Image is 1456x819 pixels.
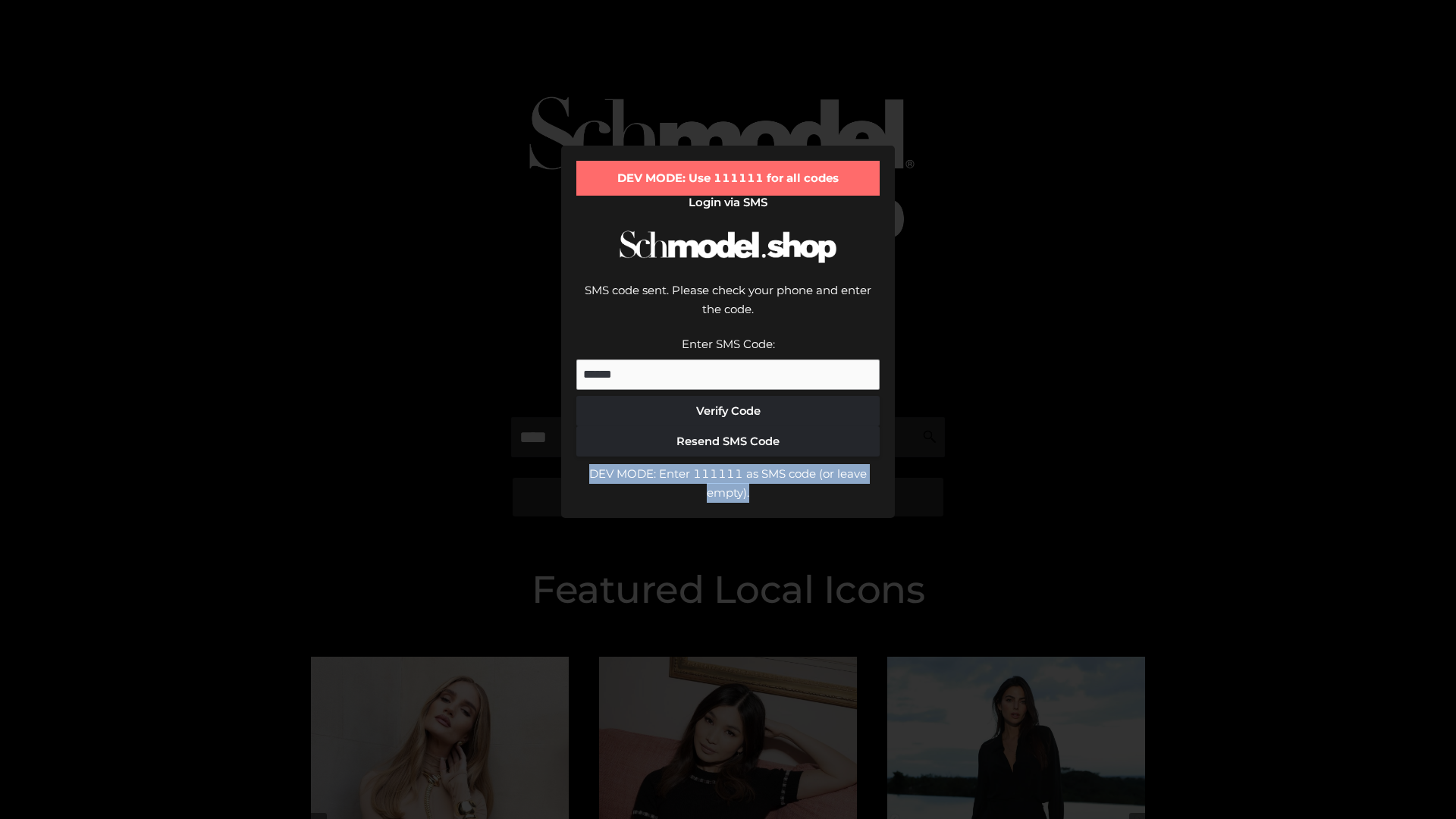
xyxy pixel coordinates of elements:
div: DEV MODE: Enter 111111 as SMS code (or leave empty). [576,464,880,503]
button: Verify Code [576,396,880,426]
div: DEV MODE: Use 111111 for all codes [576,161,880,196]
h2: Login via SMS [576,196,880,209]
img: Schmodel Logo [614,217,842,277]
div: SMS code sent. Please check your phone and enter the code. [576,281,880,334]
label: Enter SMS Code: [682,337,775,351]
button: Resend SMS Code [576,426,880,457]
